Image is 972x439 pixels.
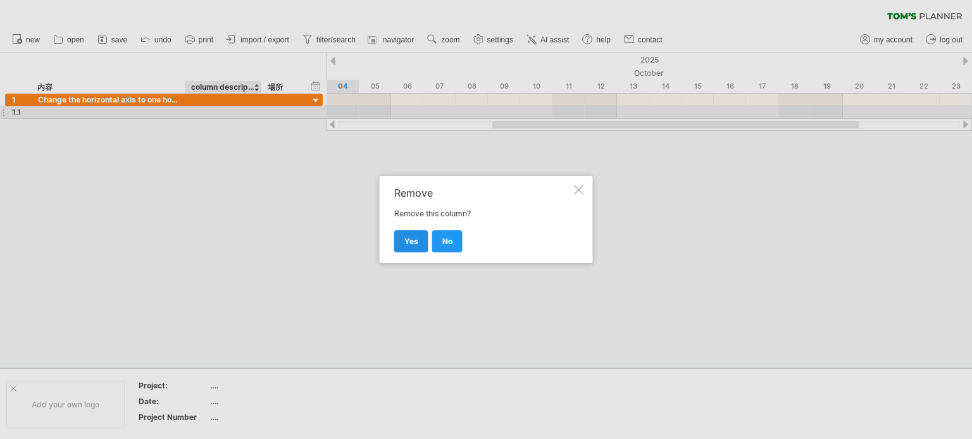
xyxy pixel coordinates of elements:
span: yes [404,237,418,246]
div: Remove this column? [394,187,571,252]
a: no [432,230,463,252]
span: no [442,237,452,246]
div: Remove [394,187,571,199]
a: yes [394,230,428,252]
